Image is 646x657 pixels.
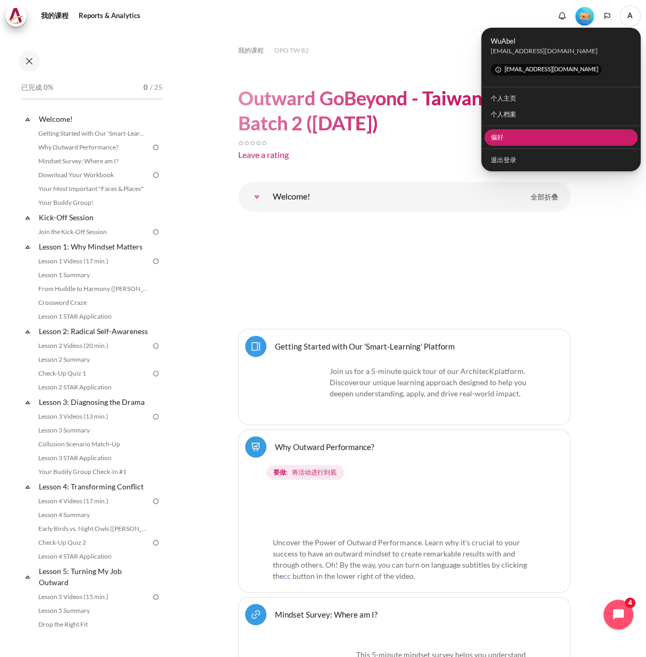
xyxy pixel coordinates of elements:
div: abewu@zuelligpharma.com [491,46,632,56]
a: 退出登录 [484,152,638,169]
a: Reports & Analytics [75,5,144,27]
span: 折叠 [22,326,33,337]
img: 待办事项 [151,538,161,547]
a: 我的课程 [238,44,264,57]
a: Lesson 1: Why Mindset Matters [37,239,151,254]
button: Languages [599,8,615,24]
a: Check-Up Quiz 1 [35,367,151,380]
p: Join us for a 5-minute quick tour of our ArchitecK platform. Discover [273,365,536,399]
span: 折叠 [22,571,33,582]
a: Leave a rating [238,149,289,160]
a: Architeck Architeck [5,5,32,27]
a: 全部折叠 [523,188,566,206]
span: our unique learning approach designed to help you deepen understanding, apply, and drive real-wor... [330,378,526,398]
a: Lesson 5 Videos (15 min.) [35,591,151,603]
a: Lesson 3 Summary [35,424,151,437]
a: Why Outward Performance? [35,141,151,154]
span: 折叠 [22,212,33,223]
img: 待办事项 [151,227,161,237]
div: Why Outward Performance?的完成要求 [266,463,547,482]
img: 待办事项 [151,256,161,266]
strong: 要做: [273,468,288,477]
a: Join the Kick-Off Session [35,226,151,238]
a: Lesson 3 Videos (13 min.) [35,410,151,423]
a: Welcome! [37,112,151,126]
a: 等级 #1 [571,6,598,26]
h1: Outward GoBeyond - Taiwan Market Batch 2 ([DATE]) [238,86,571,136]
a: Your Most Important "Faces & Places" [35,182,151,195]
a: Why Outward Performance? [275,442,374,452]
a: Lesson 5 Summary [35,604,151,617]
a: Mindset Survey: Where am I? [35,155,151,168]
span: 折叠 [22,114,33,124]
a: Download Your Workbook [35,169,151,181]
span: 折叠 [22,481,33,492]
a: Lesson 1 Videos (17 min.) [35,255,151,268]
span: Uncover the Power of Outward Performance. Learn why it's crucial to your success to have an outwa... [273,538,527,580]
span: 已完成 0% [21,82,53,93]
a: Getting Started with Our 'Smart-Learning' Platform [275,341,455,351]
img: 待办事项 [151,143,161,152]
img: 0 [273,490,536,531]
a: Kick-Off Session [37,210,151,224]
img: platform logo [273,365,326,418]
img: 待办事项 [151,412,161,421]
a: Lesson 2 Videos (20 min.) [35,339,151,352]
span: 全部折叠 [531,192,558,203]
a: 个人档案 [484,106,638,123]
a: Lesson 1 Summary [35,269,151,281]
a: Your Buddy Group! [35,196,151,209]
a: Getting Started with Our 'Smart-Learning' Platform [35,127,151,140]
a: Welcome! [246,186,267,207]
a: Drop the Right Fit [35,618,151,631]
div: 等级 #1 [575,6,594,26]
span: . [330,378,526,398]
img: 待办事项 [151,341,161,351]
a: Check-Up Quiz 2 [35,536,151,549]
span: / 25 [150,82,163,93]
a: Lesson 4 STAR Application [35,550,151,563]
a: 个人主页 [484,90,638,106]
span: OPO TW B2 [274,46,309,55]
a: Mindset Survey: Where am I? [275,609,377,619]
span: 将活动进行到底 [292,468,337,477]
div: 显示没有新通知的通知窗口 [554,8,570,24]
span: 折叠 [22,397,33,407]
span: cc [283,571,291,580]
span: 我的课程 [238,46,264,55]
a: Lesson 4 Videos (17 min.) [35,495,151,508]
span: A [619,5,641,27]
a: Lesson 2 STAR Application [35,381,151,394]
nav: 导航栏 [238,42,571,59]
span: button in the lower right of the video. [292,571,415,580]
a: Lesson 5: Turning My Job Outward [37,564,151,589]
img: 待办事项 [151,496,161,506]
div: 用户菜单 [481,28,641,171]
a: OPO TW B2 [274,44,309,57]
a: 偏好 [484,129,638,146]
span: [EMAIL_ADDRESS][DOMAIN_NAME] [491,64,601,76]
a: Lesson 2: Radical Self-Awareness [37,324,151,338]
span: 折叠 [22,242,33,252]
a: Lesson 1 STAR Application [35,310,151,323]
a: Lesson 4: Transforming Conflict [37,479,151,494]
a: Lesson 2 Summary [35,353,151,366]
img: 待办事项 [151,170,161,180]
a: From Huddle to Harmony ([PERSON_NAME] Story) [35,282,151,295]
a: 用户菜单 [619,5,641,27]
img: 等级 #1 [575,7,594,26]
a: Lesson 4 Summary [35,509,151,521]
img: 待办事项 [151,592,161,602]
a: Lesson 3 STAR Application [35,452,151,464]
a: 我的课程 [37,5,72,27]
a: Early Birds vs. Night Owls ([PERSON_NAME] Story) [35,522,151,535]
a: Lesson 3: Diagnosing the Drama [37,395,151,409]
a: Collusion Scenario Match-Up [35,438,151,451]
a: Your Buddy Group Check-In #1 [35,465,151,478]
a: Crossword Craze [35,296,151,309]
span: 0 [144,82,148,93]
span: WuAbel [491,36,632,46]
img: 待办事项 [151,369,161,378]
img: Architeck [9,8,23,24]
